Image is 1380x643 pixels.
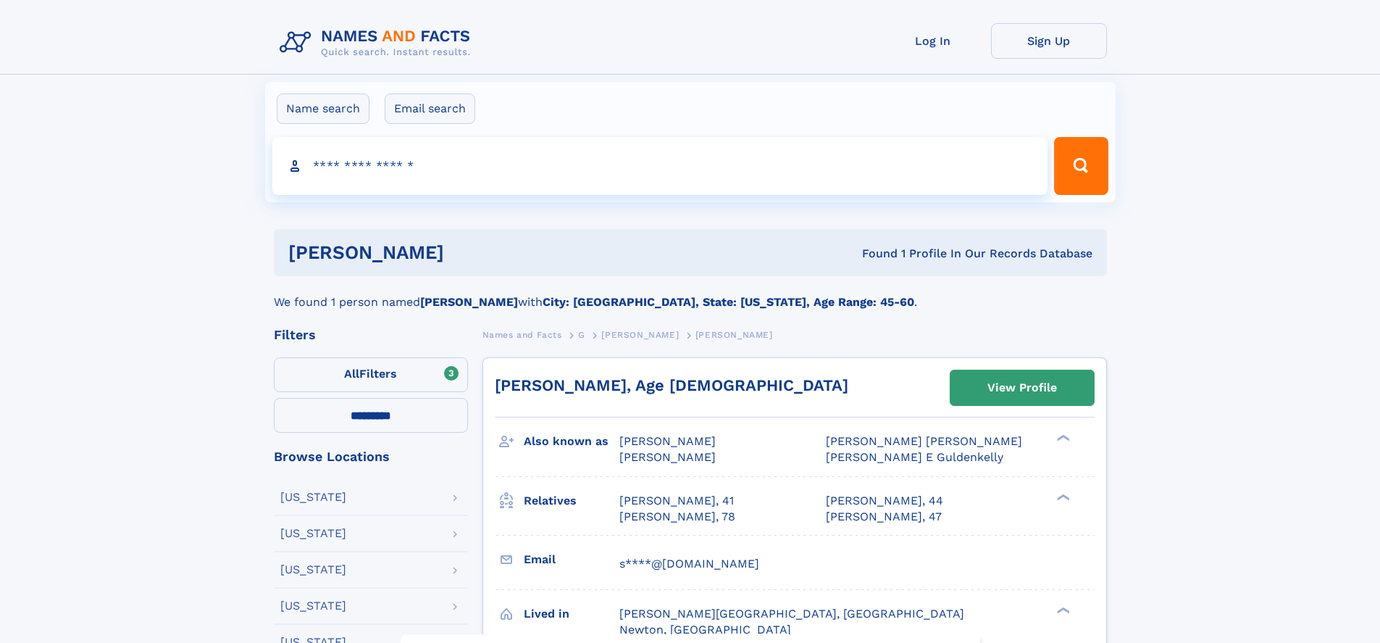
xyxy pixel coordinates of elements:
b: City: [GEOGRAPHIC_DATA], State: [US_STATE], Age Range: 45-60 [543,295,914,309]
a: [PERSON_NAME], Age [DEMOGRAPHIC_DATA] [495,376,848,394]
div: ❯ [1053,492,1071,502]
span: [PERSON_NAME] E Guldenkelly [826,450,1003,464]
div: [US_STATE] [280,491,346,503]
div: [US_STATE] [280,564,346,576]
div: Filters [274,328,468,341]
a: [PERSON_NAME], 44 [826,493,943,509]
div: ❯ [1053,605,1071,615]
span: [PERSON_NAME] [619,434,716,448]
div: Browse Locations [274,450,468,463]
a: View Profile [950,370,1094,405]
div: [US_STATE] [280,528,346,539]
input: search input [272,137,1048,195]
span: [PERSON_NAME][GEOGRAPHIC_DATA], [GEOGRAPHIC_DATA] [619,607,964,621]
div: View Profile [987,371,1057,405]
span: All [344,367,359,381]
label: Email search [385,94,475,124]
a: [PERSON_NAME], 41 [619,493,734,509]
h3: Also known as [524,429,619,454]
div: We found 1 person named with . [274,276,1107,311]
label: Name search [277,94,369,124]
a: Log In [875,23,991,59]
h1: [PERSON_NAME] [288,244,653,262]
a: [PERSON_NAME], 78 [619,509,735,525]
span: Newton, [GEOGRAPHIC_DATA] [619,623,791,636]
h3: Relatives [524,489,619,513]
b: [PERSON_NAME] [420,295,518,309]
span: [PERSON_NAME] [PERSON_NAME] [826,434,1022,448]
div: ❯ [1053,433,1071,443]
h3: Lived in [524,602,619,626]
a: Sign Up [991,23,1107,59]
img: Logo Names and Facts [274,23,482,62]
a: [PERSON_NAME] [601,325,679,344]
span: G [578,330,585,340]
a: G [578,325,585,344]
div: [US_STATE] [280,600,346,612]
a: [PERSON_NAME], 47 [826,509,942,525]
span: [PERSON_NAME] [601,330,679,340]
label: Filters [274,357,468,392]
button: Search Button [1054,137,1108,195]
h3: Email [524,547,619,572]
span: [PERSON_NAME] [619,450,716,464]
span: [PERSON_NAME] [695,330,773,340]
div: Found 1 Profile In Our Records Database [653,246,1092,262]
a: Names and Facts [482,325,562,344]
